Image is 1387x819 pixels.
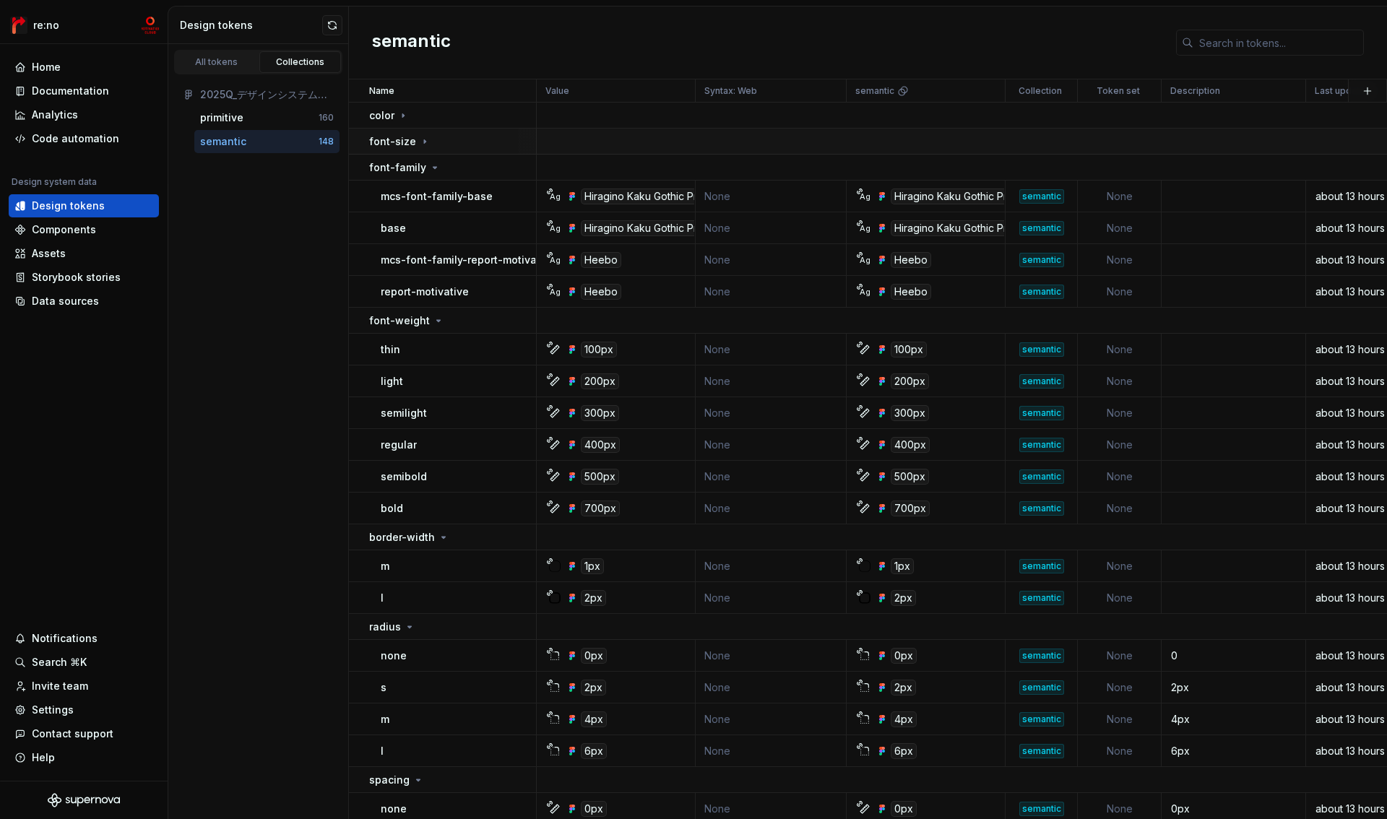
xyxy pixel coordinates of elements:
[1078,212,1162,244] td: None
[381,591,384,605] p: l
[696,461,847,493] td: None
[9,722,159,745] button: Contact support
[696,582,847,614] td: None
[581,437,620,453] div: 400px
[1078,365,1162,397] td: None
[32,270,121,285] div: Storybook stories
[891,711,917,727] div: 4px
[581,405,619,421] div: 300px
[581,252,621,268] div: Heebo
[369,134,416,149] p: font-size
[1078,276,1162,308] td: None
[1162,649,1305,663] div: 0
[696,397,847,429] td: None
[549,222,561,234] div: Ag
[180,18,322,32] div: Design tokens
[32,750,55,765] div: Help
[891,801,917,817] div: 0px
[32,679,88,693] div: Invite team
[319,112,334,123] div: 160
[319,136,334,147] div: 148
[1019,591,1064,605] div: semantic
[9,698,159,721] a: Settings
[32,631,98,646] div: Notifications
[142,17,159,34] img: mc-develop
[1162,680,1305,695] div: 2px
[381,469,427,484] p: semibold
[1019,406,1064,420] div: semantic
[1019,744,1064,758] div: semantic
[381,438,417,452] p: regular
[891,680,916,695] div: 2px
[9,746,159,769] button: Help
[1019,221,1064,235] div: semantic
[1193,30,1364,56] input: Search in tokens...
[9,79,159,103] a: Documentation
[33,18,59,32] div: re:no
[891,188,1024,204] div: Hiragino Kaku Gothic ProN
[32,60,61,74] div: Home
[9,194,159,217] a: Design tokens
[369,530,435,545] p: border-width
[891,437,930,453] div: 400px
[9,103,159,126] a: Analytics
[891,469,929,485] div: 500px
[696,244,847,276] td: None
[369,620,401,634] p: radius
[10,17,27,34] img: 4ec385d3-6378-425b-8b33-6545918efdc5.png
[581,590,606,606] div: 2px
[381,342,400,357] p: thin
[1078,461,1162,493] td: None
[1019,680,1064,695] div: semantic
[1078,429,1162,461] td: None
[32,294,99,308] div: Data sources
[1019,469,1064,484] div: semantic
[1019,374,1064,389] div: semantic
[581,220,714,236] div: Hiragino Kaku Gothic ProN
[32,199,105,213] div: Design tokens
[48,793,120,807] a: Supernova Logo
[32,727,113,741] div: Contact support
[1019,559,1064,573] div: semantic
[859,191,870,202] div: Ag
[369,85,394,97] p: Name
[696,429,847,461] td: None
[32,84,109,98] div: Documentation
[1078,672,1162,703] td: None
[32,222,96,237] div: Components
[891,342,927,357] div: 100px
[1078,735,1162,767] td: None
[1170,85,1220,97] p: Description
[9,290,159,313] a: Data sources
[696,672,847,703] td: None
[1019,802,1064,816] div: semantic
[381,649,407,663] p: none
[381,253,556,267] p: mcs-font-family-report-motivative
[381,285,469,299] p: report-motivative
[9,651,159,674] button: Search ⌘K
[581,711,607,727] div: 4px
[369,160,426,175] p: font-family
[891,373,929,389] div: 200px
[696,640,847,672] td: None
[9,127,159,150] a: Code automation
[372,30,451,56] h2: semantic
[264,56,337,68] div: Collections
[1019,253,1064,267] div: semantic
[1019,438,1064,452] div: semantic
[549,254,561,266] div: Ag
[1078,334,1162,365] td: None
[1078,181,1162,212] td: None
[9,266,159,289] a: Storybook stories
[859,254,870,266] div: Ag
[381,374,403,389] p: light
[549,191,561,202] div: Ag
[194,106,340,129] button: primitive160
[1097,85,1140,97] p: Token set
[891,500,930,516] div: 700px
[859,286,870,298] div: Ag
[1019,285,1064,299] div: semantic
[859,222,870,234] div: Ag
[381,189,493,204] p: mcs-font-family-base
